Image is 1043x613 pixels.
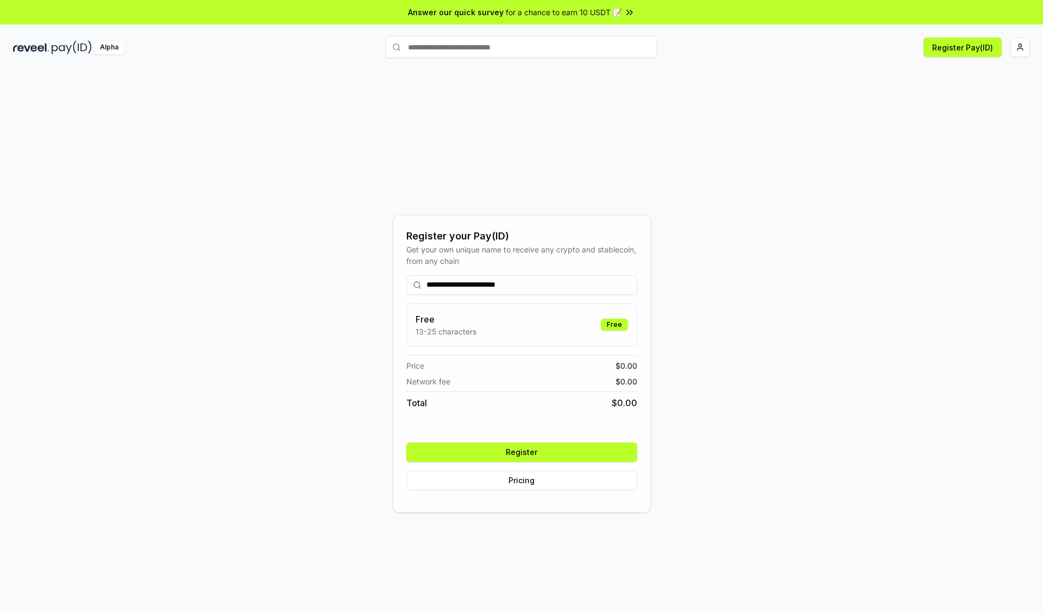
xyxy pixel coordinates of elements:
[94,41,124,54] div: Alpha
[615,360,637,371] span: $ 0.00
[406,396,427,409] span: Total
[615,376,637,387] span: $ 0.00
[406,360,424,371] span: Price
[601,319,628,331] div: Free
[52,41,92,54] img: pay_id
[506,7,622,18] span: for a chance to earn 10 USDT 📝
[406,229,637,244] div: Register your Pay(ID)
[406,244,637,267] div: Get your own unique name to receive any crypto and stablecoin, from any chain
[612,396,637,409] span: $ 0.00
[406,443,637,462] button: Register
[408,7,504,18] span: Answer our quick survey
[416,313,476,326] h3: Free
[416,326,476,337] p: 13-25 characters
[406,471,637,490] button: Pricing
[923,37,1002,57] button: Register Pay(ID)
[406,376,450,387] span: Network fee
[13,41,49,54] img: reveel_dark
